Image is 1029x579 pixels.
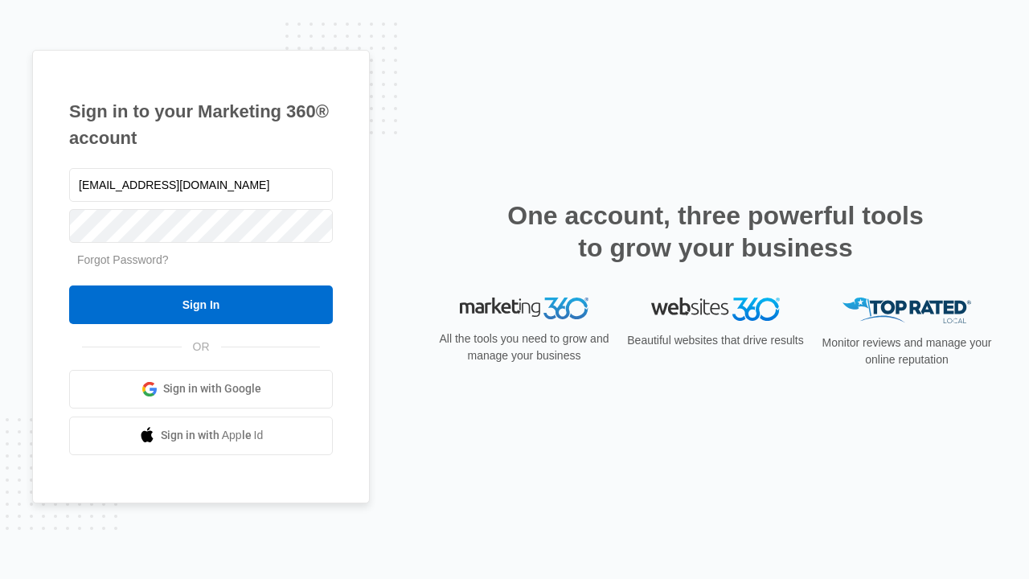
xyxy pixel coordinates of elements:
[163,380,261,397] span: Sign in with Google
[625,332,806,349] p: Beautiful websites that drive results
[69,370,333,409] a: Sign in with Google
[842,298,971,324] img: Top Rated Local
[69,168,333,202] input: Email
[69,285,333,324] input: Sign In
[69,417,333,455] a: Sign in with Apple Id
[77,253,169,266] a: Forgot Password?
[651,298,780,321] img: Websites 360
[161,427,264,444] span: Sign in with Apple Id
[817,335,997,368] p: Monitor reviews and manage your online reputation
[434,331,614,364] p: All the tools you need to grow and manage your business
[502,199,929,264] h2: One account, three powerful tools to grow your business
[69,98,333,151] h1: Sign in to your Marketing 360® account
[460,298,588,320] img: Marketing 360
[182,339,221,355] span: OR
